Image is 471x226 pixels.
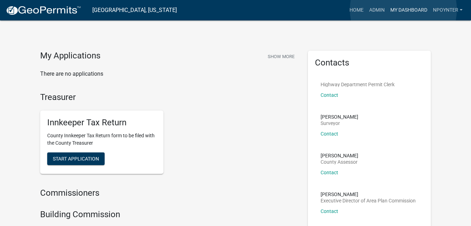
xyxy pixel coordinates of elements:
a: Home [347,4,366,17]
a: [GEOGRAPHIC_DATA], [US_STATE] [92,4,177,16]
p: There are no applications [40,70,297,78]
a: Contact [321,92,338,98]
span: Start Application [53,156,99,162]
p: County Assessor [321,159,358,164]
a: Contact [321,131,338,137]
h4: Building Commission [40,209,297,220]
a: My Dashboard [388,4,430,17]
p: [PERSON_NAME] [321,153,358,158]
p: County Innkeeper Tax Return form to be filed with the County Treasurer [47,132,156,147]
p: Surveyor [321,121,358,126]
a: Npoynter [430,4,465,17]
h4: Treasurer [40,92,297,102]
button: Start Application [47,152,105,165]
p: [PERSON_NAME] [321,192,416,197]
button: Show More [265,51,297,62]
h5: Contacts [315,58,424,68]
a: Contact [321,208,338,214]
a: Admin [366,4,388,17]
p: Executive Director of Area Plan Commission [321,198,416,203]
a: Contact [321,170,338,175]
p: [PERSON_NAME] [321,114,358,119]
p: Highway Department Permit Clerk [321,82,395,87]
h4: My Applications [40,51,100,61]
h4: Commissioners [40,188,297,198]
h5: Innkeeper Tax Return [47,118,156,128]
